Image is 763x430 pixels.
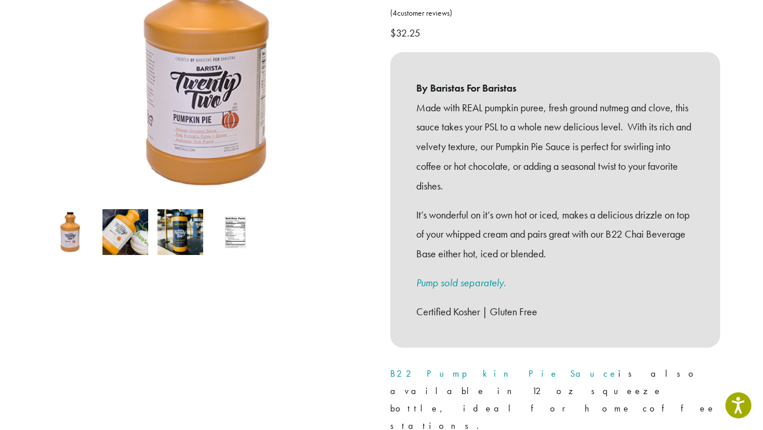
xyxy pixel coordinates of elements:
a: (4customer reviews) [390,8,720,19]
a: B22 Pumpkin Pie Sauce [390,367,618,380]
p: Made with REAL pumpkin puree, fresh ground nutmeg and clove, this sauce takes your PSL to a whole... [416,98,694,196]
img: Barista 22 Pumpkin Pie Sauce - Image 4 [212,209,258,255]
span: 4 [392,8,397,18]
img: Barista 22 Pumpkin Pie Sauce - Image 3 [157,209,203,255]
p: It’s wonderful on it’s own hot or iced, makes a delicious drizzle on top of your whipped cream an... [416,205,694,264]
span: $ [390,26,396,39]
bdi: 32.25 [390,26,423,39]
b: By Baristas For Baristas [416,78,694,98]
img: Barista 22 Pumpkin Pie Sauce [47,209,93,255]
a: Pump sold separately. [416,276,506,289]
p: Certified Kosher | Gluten Free [416,302,694,322]
img: Barista 22 Pumpkin Pie Sauce - Image 2 [102,209,148,255]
